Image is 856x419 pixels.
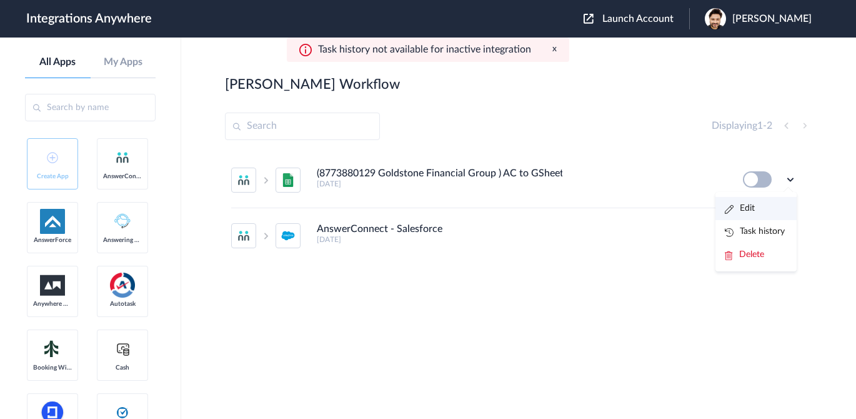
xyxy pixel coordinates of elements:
img: add-icon.svg [47,152,58,163]
span: [PERSON_NAME] [732,13,812,25]
h4: Displaying - [712,120,772,132]
input: Search by name [25,94,156,121]
a: My Apps [91,56,156,68]
h2: [PERSON_NAME] Workflow [225,76,400,93]
span: Anywhere Works [33,300,72,308]
span: Delete [739,250,764,259]
h1: Integrations Anywhere [26,11,152,26]
img: Setmore_Logo.svg [40,338,65,360]
img: answerconnect-logo.svg [115,150,130,165]
span: Cash [103,364,142,371]
span: Launch Account [602,14,674,24]
span: Answering Service [103,236,142,244]
h5: [DATE] [317,179,726,188]
span: 2 [767,121,772,131]
input: Search [225,113,380,140]
img: f8b20a4e-9d25-4bec-9704-721f24fc4a8e.jpeg [705,8,726,29]
a: Edit [725,204,755,213]
button: x [552,44,557,54]
h5: [DATE] [317,235,726,244]
span: AnswerConnect [103,173,142,180]
a: Task history [725,227,785,236]
span: Autotask [103,300,142,308]
img: aww.png [40,275,65,296]
span: Booking Widget [33,364,72,371]
h4: (8773880129 Goldstone Financial Group ) AC to GSheet [Export Caller Details] [317,168,562,179]
span: AnswerForce [33,236,72,244]
button: Launch Account [584,13,689,25]
img: Answering_service.png [110,209,135,234]
h4: AnswerConnect - Salesforce [317,223,442,235]
img: cash-logo.svg [115,341,131,356]
img: af-app-logo.svg [40,209,65,234]
p: Task history not available for inactive integration [318,44,531,56]
span: Create App [33,173,72,180]
a: All Apps [25,56,91,68]
img: autotask.png [110,273,135,298]
img: launch-acct-icon.svg [584,14,594,24]
span: 1 [757,121,763,131]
